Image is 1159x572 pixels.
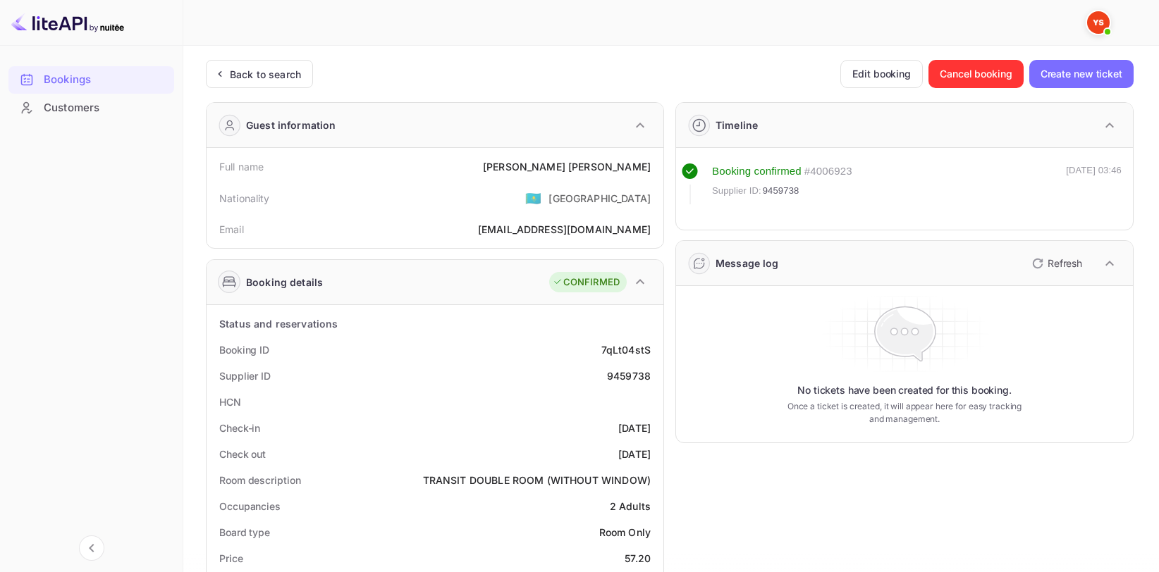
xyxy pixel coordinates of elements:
div: Bookings [44,72,167,88]
div: Booking details [246,275,323,290]
button: Edit booking [840,60,923,88]
div: [GEOGRAPHIC_DATA] [548,191,651,206]
div: TRANSIT DOUBLE ROOM (WITHOUT WINDOW) [423,473,651,487]
div: Customers [44,100,167,116]
div: Room Only [599,525,651,540]
span: 9459738 [763,184,799,198]
p: No tickets have been created for this booking. [797,383,1012,397]
div: Board type [219,525,270,540]
div: Check-in [219,421,260,435]
div: 7qLt04stS [601,342,651,357]
div: Booking ID [219,342,269,357]
img: LiteAPI logo [11,11,124,34]
div: Check out [219,447,266,461]
div: [DATE] [618,447,651,461]
div: Price [219,551,243,566]
div: Message log [716,256,779,271]
span: United States [525,185,541,211]
button: Collapse navigation [79,535,104,561]
div: 57.20 [625,551,651,566]
button: Create new ticket [1029,60,1134,88]
div: [DATE] [618,421,651,435]
div: Nationality [219,191,270,206]
button: Refresh [1024,252,1088,275]
a: Bookings [8,66,174,92]
span: Supplier ID: [712,184,761,198]
div: Full name [219,159,264,174]
div: Room description [219,473,300,487]
div: Email [219,222,244,237]
p: Once a ticket is created, it will appear here for easy tracking and management. [782,400,1027,425]
div: CONFIRMED [553,275,620,290]
div: 2 Adults [610,499,651,514]
div: [PERSON_NAME] [PERSON_NAME] [483,159,651,174]
img: Yandex Support [1087,11,1110,34]
a: Customers [8,94,174,120]
div: Status and reservations [219,316,338,331]
div: Timeline [716,118,758,132]
div: Occupancies [219,499,281,514]
div: [DATE] 03:46 [1066,163,1122,204]
div: [EMAIL_ADDRESS][DOMAIN_NAME] [478,222,651,237]
button: Cancel booking [928,60,1024,88]
div: # 4006923 [804,163,852,180]
p: Refresh [1048,256,1082,271]
div: Guest information [246,118,336,132]
div: HCN [219,394,241,409]
div: Bookings [8,66,174,94]
div: Booking confirmed [712,163,802,180]
div: 9459738 [607,368,651,383]
div: Customers [8,94,174,122]
div: Supplier ID [219,368,271,383]
div: Back to search [230,67,301,82]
